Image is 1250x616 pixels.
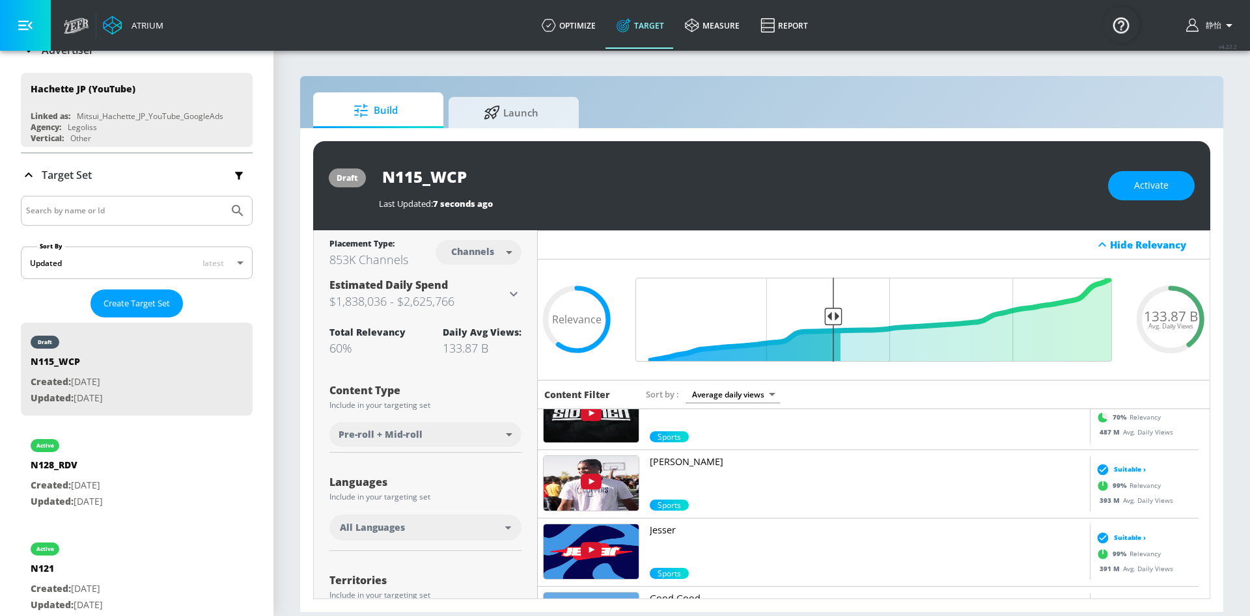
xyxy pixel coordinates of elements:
div: N121 [31,562,103,581]
div: Updated [30,258,62,269]
div: active [36,546,54,552]
a: Report [750,2,818,49]
div: activeN128_RDVCreated:[DATE]Updated:[DATE] [21,426,253,519]
div: 853K Channels [329,252,408,267]
button: 静怡 [1186,18,1237,33]
span: Create Target Set [104,296,170,311]
a: optimize [531,2,606,49]
div: Hachette JP (YouTube)Linked as:Mitsui_Hachette_JP_YouTube_GoogleAdsAgency:LegolissVertical:Other [21,73,253,147]
span: Updated: [31,598,74,611]
div: Channels [445,246,501,257]
div: Hide Relevancy [1110,238,1202,251]
span: 99 % [1113,549,1130,559]
p: [DATE] [31,597,103,613]
div: Content Type [329,385,521,395]
div: Daily Avg Views: [443,326,521,338]
img: UUkNB_lQah9MLniBLlk97iBw [544,456,639,511]
span: 99 % [1113,481,1130,490]
div: draftN115_WCPCreated:[DATE]Updated:[DATE] [21,323,253,416]
button: Open Resource Center [1103,7,1139,43]
h6: Content Filter [544,388,610,401]
span: v 4.22.2 [1219,43,1237,50]
a: Atrium [103,16,163,35]
img: UUQIUhhcmXsu6cN6n3y9-Pww [544,524,639,579]
span: Pre-roll + Mid-roll [339,428,423,441]
p: [PERSON_NAME] [650,455,1085,468]
img: UUDogdKl7t7NHzQ95aEwkdMw [544,388,639,442]
div: N128_RDV [31,459,103,477]
span: Updated: [31,392,74,404]
h3: $1,838,036 - $2,625,766 [329,292,506,310]
span: Launch [462,97,561,128]
a: [PERSON_NAME] [650,455,1085,500]
span: 393 M [1100,495,1123,504]
div: Vertical: [31,133,64,144]
span: Suitable › [1114,533,1146,542]
div: Languages [329,477,521,487]
span: 133.87 B [1144,310,1198,323]
p: Good Good [650,592,1085,605]
span: Sports [650,568,689,579]
span: login as: yin_jingyi@legoliss.co.jp [1201,20,1221,31]
a: measure [674,2,750,49]
div: Include in your targeting set [329,401,521,409]
p: [DATE] [31,494,103,510]
div: Suitable › [1093,531,1146,544]
div: Placement Type: [329,238,408,252]
div: Target Set [21,154,253,196]
p: Target Set [42,168,92,182]
span: 7 seconds ago [433,198,493,209]
div: Avg. Daily Views [1093,563,1173,573]
div: 60% [329,340,406,356]
span: Relevance [552,314,602,325]
div: Linked as: [31,111,70,122]
div: All Languages [329,515,521,541]
div: Hachette JP (YouTube) [31,83,135,95]
span: Created: [31,375,71,388]
div: Include in your targeting set [329,493,521,501]
div: active [36,442,54,449]
div: Territories [329,575,521,585]
span: Estimated Daily Spend [329,278,448,292]
div: Atrium [126,20,163,31]
span: Sports [650,500,689,511]
div: Total Relevancy [329,326,406,338]
span: 487 M [1100,427,1123,436]
span: Created: [31,479,71,491]
p: [DATE] [31,390,103,407]
p: [DATE] [31,581,103,597]
div: draft [38,339,52,345]
div: Legoliss [68,122,97,133]
div: 99.0% [650,568,689,579]
span: 70 % [1113,412,1130,422]
span: 391 M [1100,563,1123,572]
div: Avg. Daily Views [1093,427,1173,436]
span: latest [202,258,224,269]
div: 133.87 B [443,340,521,356]
span: Created: [31,582,71,595]
div: Agency: [31,122,61,133]
div: Relevancy [1093,475,1161,495]
span: Build [326,95,425,126]
p: Jesser [650,524,1085,537]
a: Target [606,2,674,49]
input: Search by name or Id [26,202,223,219]
a: Jesser [650,524,1085,568]
div: 99.0% [650,500,689,511]
span: Updated: [31,495,74,507]
button: Activate [1108,171,1195,200]
div: Avg. Daily Views [1093,495,1173,505]
input: Final Threshold [629,278,1118,362]
label: Sort By [37,242,65,250]
span: Sort by [646,388,679,400]
div: Include in your targeting set [329,591,521,599]
div: Mitsui_Hachette_JP_YouTube_GoogleAds [77,111,223,122]
span: Sports [650,431,689,442]
span: All Languages [340,521,405,534]
p: [DATE] [31,374,103,390]
div: N115_WCP [31,355,103,374]
button: Create Target Set [90,289,183,317]
div: Last Updated: [379,198,1095,209]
